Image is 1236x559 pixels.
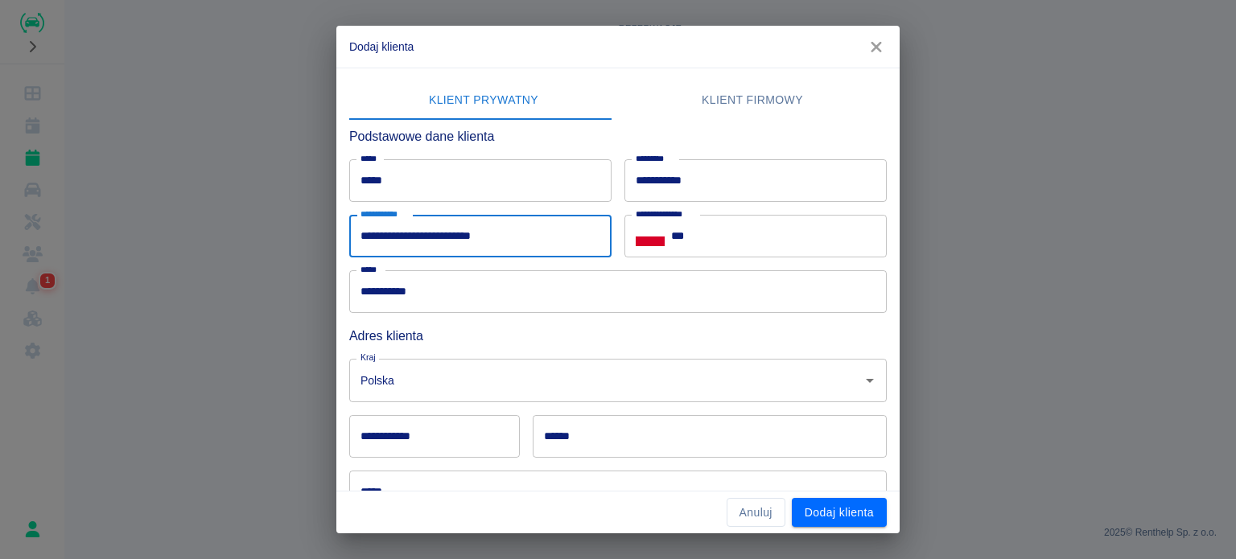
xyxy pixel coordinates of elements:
[349,126,887,146] h6: Podstawowe dane klienta
[349,81,887,120] div: lab API tabs example
[727,498,785,528] button: Anuluj
[336,26,900,68] h2: Dodaj klienta
[792,498,887,528] button: Dodaj klienta
[349,81,618,120] button: Klient prywatny
[636,224,665,249] button: Select country
[349,326,887,346] h6: Adres klienta
[618,81,887,120] button: Klient firmowy
[360,351,376,364] label: Kraj
[859,369,881,392] button: Otwórz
